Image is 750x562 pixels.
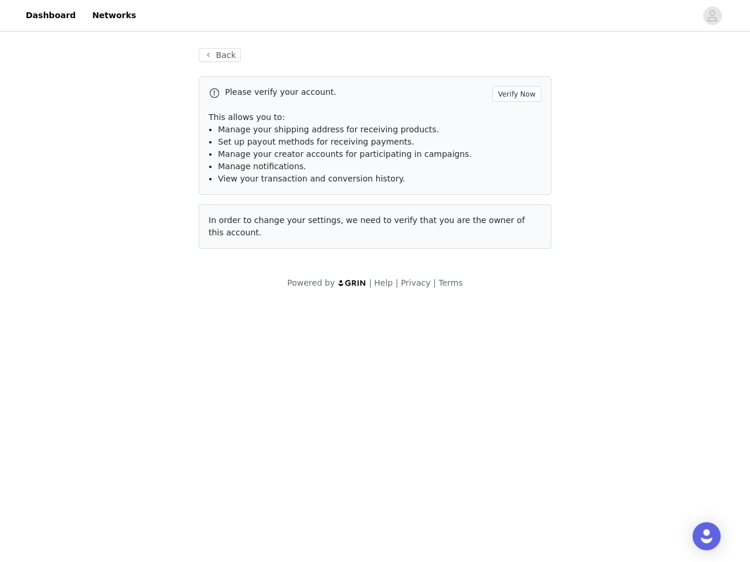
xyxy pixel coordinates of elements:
[396,278,398,287] span: |
[218,137,414,146] span: Set up payout methods for receiving payments.
[218,149,472,159] span: Manage your creator accounts for participating in campaigns.
[374,278,393,287] a: Help
[707,6,718,25] div: avatar
[401,278,431,287] a: Privacy
[492,86,541,102] button: Verify Now
[225,86,487,98] p: Please verify your account.
[218,125,439,134] span: Manage your shipping address for receiving products.
[287,278,335,287] span: Powered by
[209,215,525,237] span: In order to change your settings, we need to verify that you are the owner of this account.
[19,2,83,29] a: Dashboard
[199,48,241,62] button: Back
[438,278,462,287] a: Terms
[693,522,721,550] div: Open Intercom Messenger
[337,279,367,287] img: logo
[433,278,436,287] span: |
[85,2,143,29] a: Networks
[218,162,306,171] span: Manage notifications.
[369,278,372,287] span: |
[209,111,541,124] p: This allows you to:
[218,174,405,183] span: View your transaction and conversion history.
